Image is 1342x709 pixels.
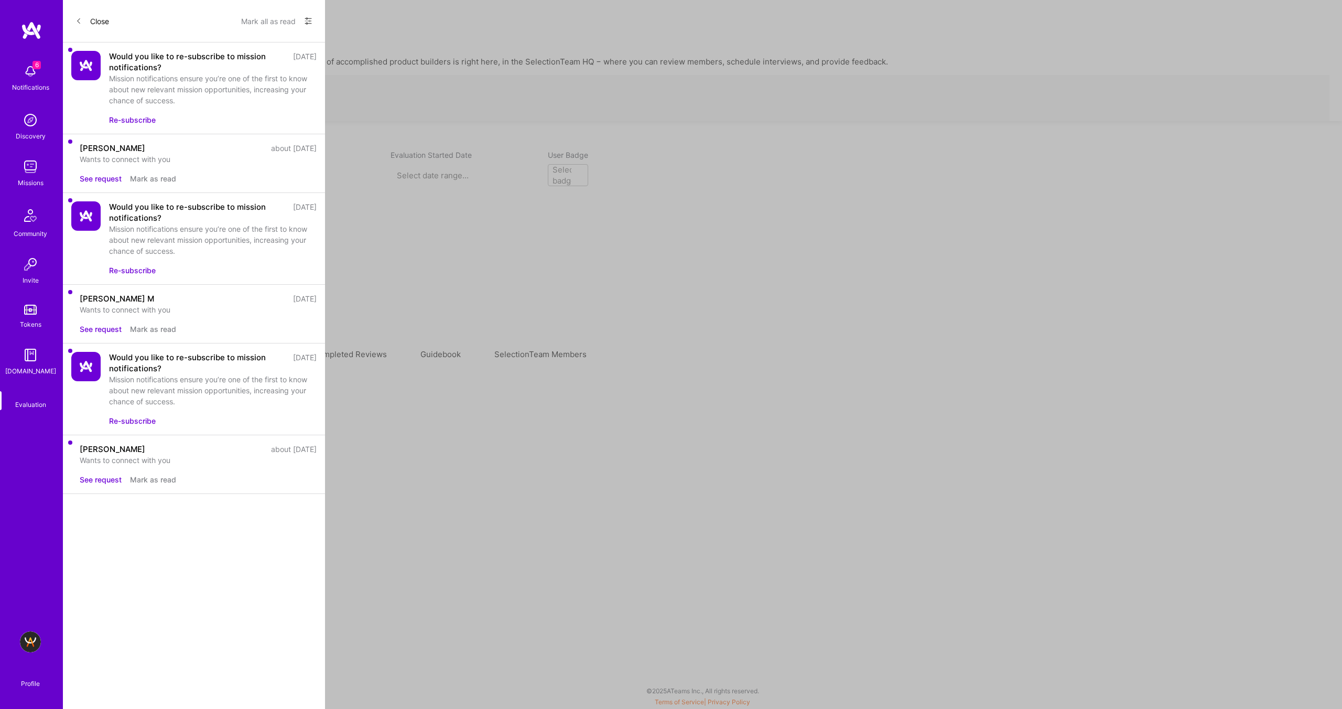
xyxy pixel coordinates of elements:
[20,631,41,652] img: A.Team - Grow A.Team's Community & Demand
[80,444,145,455] div: [PERSON_NAME]
[80,324,122,335] button: See request
[293,201,317,223] div: [DATE]
[130,474,176,485] button: Mark as read
[71,51,101,80] img: Company Logo
[271,444,317,455] div: about [DATE]
[293,293,317,304] div: [DATE]
[16,131,46,142] div: Discovery
[18,203,43,228] img: Community
[21,678,40,688] div: Profile
[293,51,317,73] div: [DATE]
[80,455,317,466] div: Wants to connect with you
[109,114,156,125] button: Re-subscribe
[14,228,47,239] div: Community
[20,61,41,82] img: bell
[271,143,317,154] div: about [DATE]
[24,305,37,315] img: tokens
[109,352,287,374] div: Would you like to re-subscribe to mission notifications?
[20,254,41,275] img: Invite
[20,156,41,177] img: teamwork
[15,399,46,410] div: Evaluation
[20,319,41,330] div: Tokens
[21,21,42,40] img: logo
[80,143,145,154] div: [PERSON_NAME]
[27,391,35,399] i: icon SelectionTeam
[109,415,156,426] button: Re-subscribe
[80,293,154,304] div: [PERSON_NAME] M
[80,173,122,184] button: See request
[293,352,317,374] div: [DATE]
[80,154,317,165] div: Wants to connect with you
[33,61,41,69] span: 6
[241,13,296,29] button: Mark all as read
[109,223,317,256] div: Mission notifications ensure you’re one of the first to know about new relevant mission opportuni...
[20,110,41,131] img: discovery
[130,324,176,335] button: Mark as read
[71,352,101,381] img: Company Logo
[17,631,44,652] a: A.Team - Grow A.Team's Community & Demand
[109,265,156,276] button: Re-subscribe
[71,201,101,231] img: Company Logo
[109,51,287,73] div: Would you like to re-subscribe to mission notifications?
[17,667,44,688] a: Profile
[5,366,56,377] div: [DOMAIN_NAME]
[109,201,287,223] div: Would you like to re-subscribe to mission notifications?
[23,275,39,286] div: Invite
[109,73,317,106] div: Mission notifications ensure you’re one of the first to know about new relevant mission opportuni...
[80,474,122,485] button: See request
[18,177,44,188] div: Missions
[130,173,176,184] button: Mark as read
[75,13,109,29] button: Close
[109,374,317,407] div: Mission notifications ensure you’re one of the first to know about new relevant mission opportuni...
[80,304,317,315] div: Wants to connect with you
[12,82,49,93] div: Notifications
[20,345,41,366] img: guide book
